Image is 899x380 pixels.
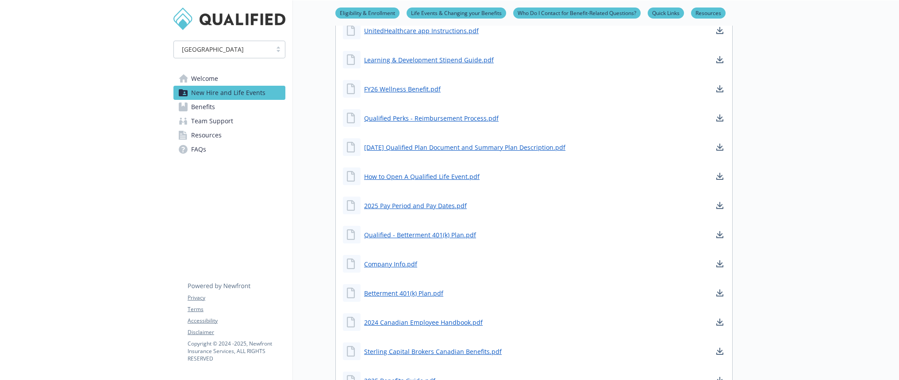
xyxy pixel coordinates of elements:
span: Benefits [191,100,215,114]
a: download document [715,288,725,298]
a: FAQs [173,142,285,156]
a: download document [715,25,725,36]
span: FAQs [191,142,206,156]
a: UnitedHealthcare app Instructions.pdf [364,26,479,35]
a: Quick Links [648,8,684,17]
span: New Hire and Life Events [191,86,265,100]
a: FY26 Wellness Benefit.pdf [364,84,441,94]
a: download document [715,113,725,123]
a: download document [715,84,725,94]
span: Resources [191,128,222,142]
a: Life Events & Changing your Benefits [407,8,506,17]
p: Copyright © 2024 - 2025 , Newfront Insurance Services, ALL RIGHTS RESERVED [188,340,285,362]
a: download document [715,346,725,357]
a: New Hire and Life Events [173,86,285,100]
a: 2024 Canadian Employee Handbook.pdf [364,318,483,327]
span: [GEOGRAPHIC_DATA] [182,45,244,54]
a: Team Support [173,114,285,128]
a: Company Info.pdf [364,259,417,269]
a: download document [715,200,725,211]
a: [DATE] Qualified Plan Document and Summary Plan Description.pdf [364,143,565,152]
a: Benefits [173,100,285,114]
a: download document [715,229,725,240]
a: Disclaimer [188,328,285,336]
a: Qualified Perks - Reimbursement Process.pdf [364,114,499,123]
a: Resources [173,128,285,142]
a: download document [715,171,725,182]
a: download document [715,142,725,152]
a: Welcome [173,72,285,86]
a: 2025 Pay Period and Pay Dates.pdf [364,201,467,210]
span: [GEOGRAPHIC_DATA] [178,45,267,54]
a: How to Open A Qualified Life Event.pdf [364,172,480,181]
a: Qualified - Betterment 401(k) Plan.pdf [364,230,476,239]
span: Team Support [191,114,233,128]
a: download document [715,54,725,65]
a: Terms [188,305,285,313]
a: Accessibility [188,317,285,325]
a: Betterment 401(k) Plan.pdf [364,289,443,298]
a: Who Do I Contact for Benefit-Related Questions? [513,8,641,17]
a: Resources [691,8,726,17]
a: Learning & Development Stipend Guide.pdf [364,55,494,65]
a: download document [715,258,725,269]
a: download document [715,317,725,327]
a: Sterling Capital Brokers Canadian Benefits.pdf [364,347,502,356]
span: Welcome [191,72,218,86]
a: Eligibility & Enrollment [335,8,400,17]
a: Privacy [188,294,285,302]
